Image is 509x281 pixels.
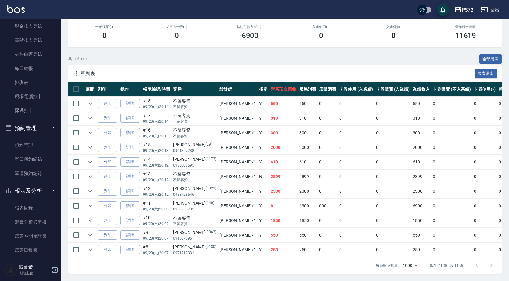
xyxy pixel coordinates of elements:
[173,104,216,110] p: 不留客資
[298,243,318,257] td: 250
[375,228,411,242] td: 0
[173,177,216,183] p: 不留客資
[472,82,497,97] th: 卡券使用(-)
[472,228,497,242] td: 0
[2,138,59,152] a: 預約管理
[143,163,170,168] p: 09/20 (六) 20:12
[2,33,59,47] a: 高階收支登錄
[141,170,172,184] td: #13
[143,236,170,241] p: 09/20 (六) 20:07
[19,270,50,276] p: 高階主管
[431,170,472,184] td: 0
[98,99,117,108] button: 列印
[218,155,258,169] td: [PERSON_NAME] /1
[318,170,338,184] td: 0
[475,69,497,78] button: 報表匯出
[269,82,298,97] th: 營業現金應收
[269,155,298,169] td: 610
[2,104,59,118] a: 掃碼打卡
[86,201,95,210] button: expand row
[431,243,472,257] td: 0
[318,126,338,140] td: 0
[2,243,59,257] a: 店家日報表
[205,244,216,250] p: (0180)
[472,97,497,111] td: 0
[258,213,269,228] td: Y
[298,199,318,213] td: 6300
[431,140,472,155] td: 0
[173,215,216,221] div: 不留客資
[98,187,117,196] button: 列印
[319,31,323,40] h3: 0
[143,133,170,139] p: 09/20 (六) 20:13
[173,236,216,241] p: 091007695
[76,71,475,77] span: 訂單列表
[120,157,140,167] a: 詳情
[143,104,170,110] p: 09/20 (六) 20:14
[173,229,216,236] div: [PERSON_NAME]
[411,126,431,140] td: 300
[173,192,216,197] p: 0983728546
[218,228,258,242] td: [PERSON_NAME] /1
[218,140,258,155] td: [PERSON_NAME] /1
[173,156,216,163] div: [PERSON_NAME]
[269,228,298,242] td: 550
[391,31,396,40] h3: 0
[86,99,95,108] button: expand row
[98,230,117,240] button: 列印
[318,184,338,198] td: 0
[98,245,117,255] button: 列印
[98,128,117,138] button: 列印
[98,143,117,152] button: 列印
[411,170,431,184] td: 2899
[2,257,59,271] a: 店家排行榜
[173,148,216,153] p: 0961357288
[173,244,216,250] div: [PERSON_NAME]
[338,140,375,155] td: 0
[120,216,140,225] a: 詳情
[2,215,59,229] a: 消費分析儀表板
[2,201,59,215] a: 報表目錄
[318,213,338,228] td: 0
[98,114,117,123] button: 列印
[472,126,497,140] td: 0
[119,82,141,97] th: 操作
[472,199,497,213] td: 0
[141,184,172,198] td: #12
[205,156,216,163] p: (1173)
[141,213,172,228] td: #10
[68,56,87,62] p: 共 11 筆, 1 / 1
[411,82,431,97] th: 業績收入
[173,119,216,124] p: 不留客資
[5,264,17,276] img: Person
[429,263,463,268] p: 第 1–11 筆 共 11 筆
[86,245,95,254] button: expand row
[173,200,216,206] div: [PERSON_NAME]
[141,82,172,97] th: 帳單編號/時間
[375,111,411,125] td: 0
[86,230,95,240] button: expand row
[141,111,172,125] td: #17
[475,70,497,76] a: 報表匯出
[102,31,107,40] h3: 0
[220,25,278,29] h2: 其他付款方式(-)
[143,148,170,153] p: 09/20 (六) 20:13
[375,243,411,257] td: 0
[338,97,375,111] td: 0
[431,184,472,198] td: 0
[173,112,216,119] div: 不留客資
[141,199,172,213] td: #11
[437,4,449,16] button: save
[472,170,497,184] td: 0
[338,213,375,228] td: 0
[411,213,431,228] td: 1850
[2,229,59,243] a: 店家區間累計表
[98,172,117,181] button: 列印
[173,127,216,133] div: 不留客資
[2,61,59,76] a: 每日結帳
[472,111,497,125] td: 0
[98,216,117,225] button: 列印
[258,184,269,198] td: Y
[375,170,411,184] td: 0
[338,228,375,242] td: 0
